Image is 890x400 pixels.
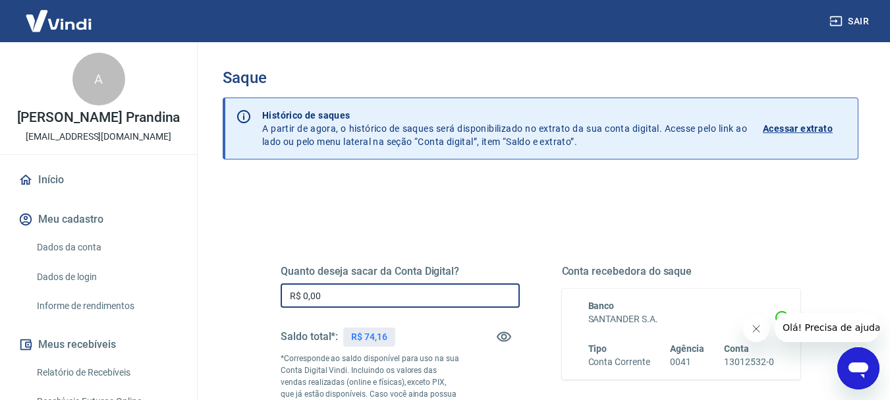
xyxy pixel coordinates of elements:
h6: 13012532-0 [724,355,774,369]
p: A partir de agora, o histórico de saques será disponibilizado no extrato da sua conta digital. Ac... [262,109,747,148]
span: Banco [588,300,615,311]
div: A [72,53,125,105]
img: Vindi [16,1,101,41]
a: Dados da conta [32,234,181,261]
button: Meus recebíveis [16,330,181,359]
a: Informe de rendimentos [32,293,181,320]
iframe: Botão para abrir a janela de mensagens [837,347,879,389]
a: Início [16,165,181,194]
button: Sair [827,9,874,34]
a: Dados de login [32,264,181,291]
h3: Saque [223,69,858,87]
span: Olá! Precisa de ajuda? [8,9,111,20]
span: Conta [724,343,749,354]
h5: Conta recebedora do saque [562,265,801,278]
p: [PERSON_NAME] Prandina [17,111,181,125]
a: Relatório de Recebíveis [32,359,181,386]
iframe: Fechar mensagem [743,316,769,342]
p: R$ 74,16 [351,330,387,344]
button: Meu cadastro [16,205,181,234]
p: [EMAIL_ADDRESS][DOMAIN_NAME] [26,130,171,144]
span: Agência [670,343,704,354]
h5: Saldo total*: [281,330,338,343]
iframe: Mensagem da empresa [775,313,879,342]
span: Tipo [588,343,607,354]
h6: Conta Corrente [588,355,650,369]
p: Histórico de saques [262,109,747,122]
a: Acessar extrato [763,109,847,148]
h5: Quanto deseja sacar da Conta Digital? [281,265,520,278]
h6: 0041 [670,355,704,369]
h6: SANTANDER S.A. [588,312,775,326]
p: Acessar extrato [763,122,833,135]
